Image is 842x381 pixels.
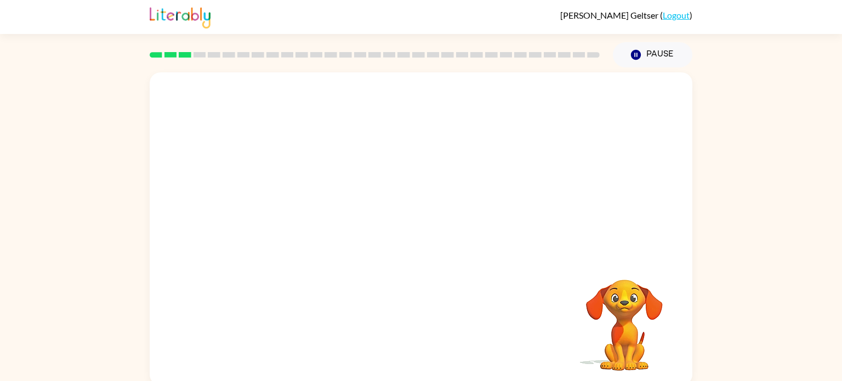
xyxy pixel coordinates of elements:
[560,10,692,20] div: ( )
[150,4,210,29] img: Literably
[613,42,692,67] button: Pause
[560,10,660,20] span: [PERSON_NAME] Geltser
[570,263,679,372] video: Your browser must support playing .mp4 files to use Literably. Please try using another browser.
[663,10,690,20] a: Logout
